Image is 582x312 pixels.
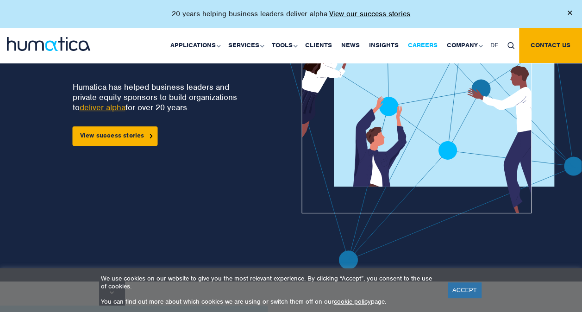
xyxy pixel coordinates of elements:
a: Company [442,28,486,63]
a: Tools [267,28,300,63]
span: DE [490,41,498,49]
a: Contact us [519,28,582,63]
a: cookie policy [334,298,371,306]
a: ACCEPT [448,282,482,298]
img: logo [7,37,90,51]
a: deliver alpha [80,102,125,112]
img: arrowicon [150,134,153,138]
a: Services [224,28,267,63]
a: Clients [300,28,337,63]
p: 20 years helping business leaders deliver alpha. [172,9,410,19]
p: Humatica has helped business leaders and private equity sponsors to build organizations to for ov... [73,82,242,112]
a: Careers [403,28,442,63]
p: You can find out more about which cookies we are using or switch them off on our page. [101,298,436,306]
a: DE [486,28,503,63]
a: Applications [166,28,224,63]
a: View success stories [73,126,158,146]
a: Insights [364,28,403,63]
a: View our success stories [329,9,410,19]
img: search_icon [507,42,514,49]
a: News [337,28,364,63]
p: We use cookies on our website to give you the most relevant experience. By clicking “Accept”, you... [101,275,436,290]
